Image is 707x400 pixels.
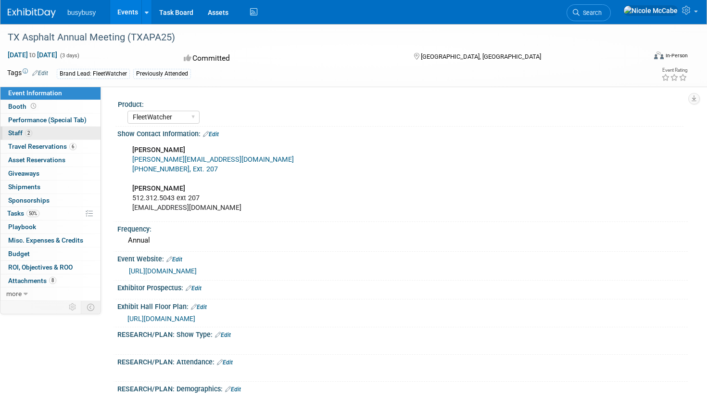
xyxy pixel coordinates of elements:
[8,196,50,204] span: Sponsorships
[203,131,219,138] a: Edit
[8,156,65,164] span: Asset Reservations
[166,256,182,263] a: Edit
[0,87,101,100] a: Event Information
[0,100,101,113] a: Booth
[225,386,241,393] a: Edit
[67,9,96,16] span: busybusy
[0,274,101,287] a: Attachments8
[117,299,688,312] div: Exhibit Hall Floor Plan:
[186,285,202,292] a: Edit
[654,52,664,59] img: Format-Inperson.png
[117,355,688,367] div: RESEARCH/PLAN: Attendance:
[132,146,185,154] b: [PERSON_NAME]
[8,142,76,150] span: Travel Reservations
[0,114,101,127] a: Performance (Special Tab)
[25,129,32,137] span: 2
[0,127,101,140] a: Staff2
[81,301,101,313] td: Toggle Event Tabs
[64,301,81,313] td: Personalize Event Tab Strip
[661,68,687,73] div: Event Rating
[8,183,40,191] span: Shipments
[6,290,22,297] span: more
[0,207,101,220] a: Tasks50%
[127,315,195,323] a: [URL][DOMAIN_NAME]
[26,210,39,217] span: 50%
[8,89,62,97] span: Event Information
[132,155,294,164] a: [PERSON_NAME][EMAIL_ADDRESS][DOMAIN_NAME]
[32,70,48,77] a: Edit
[117,382,688,394] div: RESEARCH/PLAN: Demographics:
[117,327,688,340] div: RESEARCH/PLAN: Show Type:
[7,68,48,79] td: Tags
[191,304,207,310] a: Edit
[69,143,76,150] span: 6
[586,50,688,65] div: Event Format
[29,103,38,110] span: Booth not reserved yet
[8,103,38,110] span: Booth
[0,220,101,233] a: Playbook
[126,141,578,218] div: 512.312.5043 ext 207 [EMAIL_ADDRESS][DOMAIN_NAME]
[0,154,101,167] a: Asset Reservations
[217,359,233,366] a: Edit
[118,97,683,109] div: Product:
[8,8,56,18] img: ExhibitDay
[0,167,101,180] a: Giveaways
[28,51,37,59] span: to
[567,4,611,21] a: Search
[421,53,541,60] span: [GEOGRAPHIC_DATA], [GEOGRAPHIC_DATA]
[4,29,630,46] div: TX Asphalt Annual Meeting (TXAPA25)
[623,5,678,16] img: Nicole McCabe
[181,50,398,67] div: Committed
[8,169,39,177] span: Giveaways
[665,52,688,59] div: In-Person
[0,247,101,260] a: Budget
[8,116,87,124] span: Performance (Special Tab)
[57,69,130,79] div: Brand Lead: FleetWatcher
[0,261,101,274] a: ROI, Objectives & ROO
[8,223,36,231] span: Playbook
[8,250,30,258] span: Budget
[129,267,197,275] a: [URL][DOMAIN_NAME]
[117,127,688,139] div: Show Contact Information:
[580,9,602,16] span: Search
[7,209,39,217] span: Tasks
[0,140,101,153] a: Travel Reservations6
[132,165,218,173] a: [PHONE_NUMBER], Ext. 207
[117,252,688,264] div: Event Website:
[7,51,58,59] span: [DATE] [DATE]
[49,277,56,284] span: 8
[117,222,688,234] div: Frequency:
[8,277,56,284] span: Attachments
[59,52,79,59] span: (3 days)
[117,281,688,293] div: Exhibitor Prospectus:
[125,233,681,248] div: Annual
[0,234,101,247] a: Misc. Expenses & Credits
[133,69,191,79] div: Previously Attended
[0,287,101,300] a: more
[8,263,73,271] span: ROI, Objectives & ROO
[215,332,231,338] a: Edit
[132,184,185,193] b: [PERSON_NAME]
[8,129,32,137] span: Staff
[0,181,101,194] a: Shipments
[0,194,101,207] a: Sponsorships
[8,236,83,244] span: Misc. Expenses & Credits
